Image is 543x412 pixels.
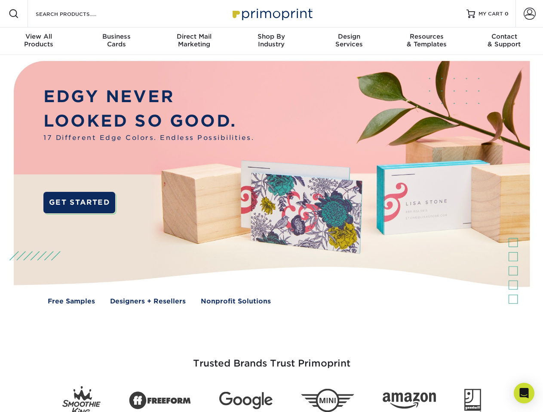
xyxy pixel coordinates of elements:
img: Goodwill [464,389,481,412]
div: & Support [466,33,543,48]
div: & Templates [388,33,465,48]
h3: Trusted Brands Trust Primoprint [20,337,523,379]
a: BusinessCards [77,27,155,55]
a: Resources& Templates [388,27,465,55]
div: Industry [233,33,310,48]
a: Free Samples [48,297,95,306]
a: Direct MailMarketing [155,27,233,55]
img: Amazon [383,393,436,409]
a: Shop ByIndustry [233,27,310,55]
div: Open Intercom Messenger [514,383,534,403]
a: Nonprofit Solutions [201,297,271,306]
a: GET STARTED [43,192,115,213]
img: Primoprint [229,4,315,23]
span: 17 Different Edge Colors. Endless Possibilities. [43,133,254,143]
span: Resources [388,33,465,40]
div: Marketing [155,33,233,48]
span: Direct Mail [155,33,233,40]
img: Google [219,392,273,409]
span: 0 [505,11,509,17]
span: Contact [466,33,543,40]
span: Shop By [233,33,310,40]
span: Design [310,33,388,40]
p: LOOKED SO GOOD. [43,109,254,133]
div: Cards [77,33,155,48]
span: MY CART [479,10,503,18]
a: Designers + Resellers [110,297,186,306]
p: EDGY NEVER [43,85,254,109]
a: Contact& Support [466,27,543,55]
input: SEARCH PRODUCTS..... [35,9,119,19]
span: Business [77,33,155,40]
a: DesignServices [310,27,388,55]
div: Services [310,33,388,48]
